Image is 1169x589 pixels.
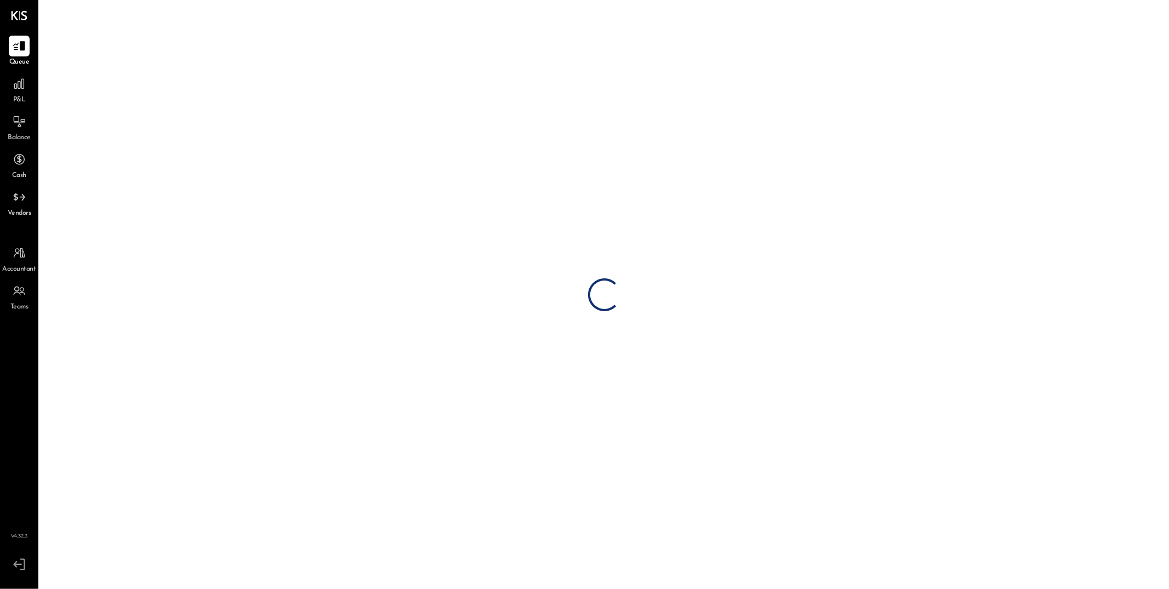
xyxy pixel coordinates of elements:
[8,209,31,219] span: Vendors
[9,58,30,67] span: Queue
[3,265,36,275] span: Accountant
[1,149,38,181] a: Cash
[8,133,31,143] span: Balance
[13,95,26,105] span: P&L
[1,187,38,219] a: Vendors
[1,111,38,143] a: Balance
[1,36,38,67] a: Queue
[10,302,28,312] span: Teams
[12,171,26,181] span: Cash
[1,73,38,105] a: P&L
[1,281,38,312] a: Teams
[1,243,38,275] a: Accountant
